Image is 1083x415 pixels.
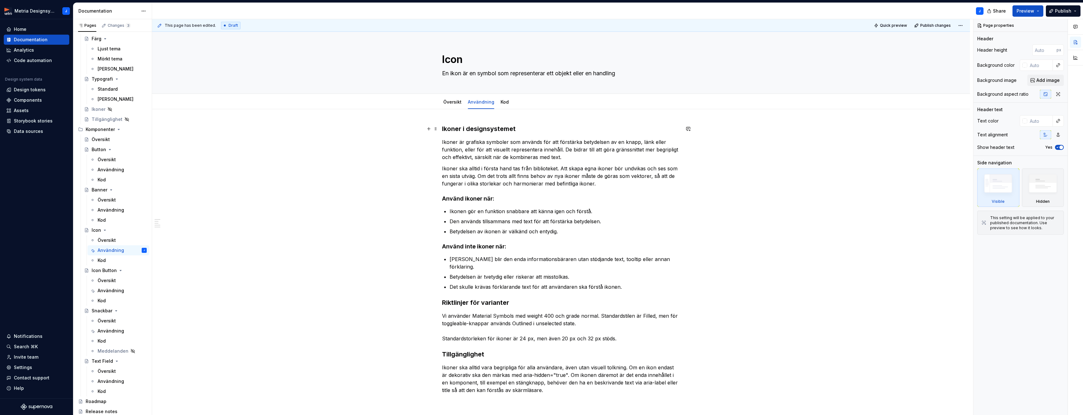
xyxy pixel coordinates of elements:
[82,114,149,124] a: Tillgänglighet
[442,350,680,359] h3: Tillgänglighet
[977,91,1029,97] div: Background aspect ratio
[1022,168,1064,207] div: Hidden
[442,138,680,161] p: Ikoner är grafiska symboler som används för att förstärka betydelsen av en knapp, länk eller funk...
[450,283,680,291] p: Det skulle krävas förklarande text för att användaren ska förstå ikonen.
[98,338,106,344] div: Kod
[88,54,149,64] a: Mörkt tema
[442,364,680,394] p: Ikoner ska alltid vara begripliga för alla användare, även utan visuell tolkning. Om en ikon enda...
[88,195,149,205] a: Översikt
[76,396,149,406] a: Roadmap
[98,287,124,294] div: Användning
[98,197,116,203] div: Översikt
[441,52,679,67] textarea: Icon
[76,124,149,134] div: Komponenter
[82,306,149,316] a: Snackbar
[82,225,149,235] a: Icon
[4,24,69,34] a: Home
[14,344,38,350] div: Search ⌘K
[98,328,124,334] div: Användning
[443,99,462,105] a: Översikt
[165,23,216,28] span: This page has been edited.
[984,5,1010,17] button: Share
[14,385,24,391] div: Help
[14,26,26,32] div: Home
[465,95,497,108] div: Användning
[21,404,52,410] svg: Supernova Logo
[92,106,105,112] div: Ikoner
[1027,115,1053,127] input: Auto
[98,237,116,243] div: Översikt
[4,116,69,126] a: Storybook stories
[86,408,117,415] div: Release notes
[229,23,238,28] span: Draft
[82,104,149,114] a: Ikoner
[501,99,509,105] a: Kod
[1,4,72,18] button: Metria DesignsystemJ
[86,398,106,405] div: Roadmap
[912,21,954,30] button: Publish changes
[4,373,69,383] button: Contact support
[1057,48,1061,53] p: px
[977,144,1014,151] div: Show header text
[88,346,149,356] a: Meddelanden
[442,195,494,202] strong: Använd ikoner när:
[88,245,149,255] a: AnvändningJ
[1012,5,1043,17] button: Preview
[4,342,69,352] button: Search ⌘K
[990,215,1060,230] div: This setting will be applied to your published documentation. Use preview to see how it looks.
[993,8,1006,14] span: Share
[14,37,48,43] div: Documentation
[442,243,506,250] strong: Använd inte ikoner när:
[98,96,133,102] div: [PERSON_NAME]
[82,74,149,84] a: Typografi
[88,44,149,54] a: Ljust tema
[977,106,1003,113] div: Header text
[88,316,149,326] a: Översikt
[82,265,149,276] a: Icon Button
[450,228,680,235] p: Betydelsen av ikonen är välkänd och entydig.
[88,155,149,165] a: Översikt
[14,118,53,124] div: Storybook stories
[88,94,149,104] a: [PERSON_NAME]
[1055,8,1071,14] span: Publish
[98,167,124,173] div: Användning
[1046,5,1080,17] button: Publish
[98,247,124,253] div: Användning
[98,86,118,92] div: Standard
[144,247,145,253] div: J
[88,296,149,306] a: Kod
[14,333,43,339] div: Notifications
[4,35,69,45] a: Documentation
[82,145,149,155] a: Button
[920,23,951,28] span: Publish changes
[977,36,993,42] div: Header
[442,124,680,133] h3: Ikoner i designsystemet
[872,21,910,30] button: Quick preview
[4,105,69,116] a: Assets
[468,99,494,105] a: Användning
[977,62,1015,68] div: Background color
[98,348,128,354] div: Meddelanden
[442,312,680,342] p: Vi använder Material Symbols med weight 400 och grade normal. Standardstilen är Filled, men för t...
[88,235,149,245] a: Översikt
[4,7,12,15] img: fcc7d103-c4a6-47df-856c-21dae8b51a16.png
[14,354,38,360] div: Invite team
[1027,60,1053,71] input: Auto
[4,383,69,393] button: Help
[98,46,121,52] div: Ljust tema
[4,55,69,65] a: Code automation
[92,187,107,193] div: Banner
[977,168,1019,207] div: Visible
[4,126,69,136] a: Data sources
[92,116,122,122] div: Tillgänglighet
[450,207,680,215] p: Ikonen gör en funktion snabbare att känna igen och förstå.
[977,132,1008,138] div: Text alignment
[92,227,101,233] div: Icon
[98,56,122,62] div: Mörkt tema
[82,356,149,366] a: Text Field
[14,97,42,103] div: Components
[88,276,149,286] a: Översikt
[14,57,52,64] div: Code automation
[98,318,116,324] div: Översikt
